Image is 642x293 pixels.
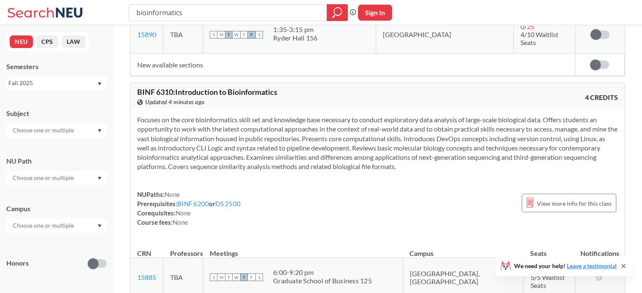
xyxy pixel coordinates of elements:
span: T [225,31,233,38]
span: None [173,218,188,226]
th: Professors [163,240,203,258]
svg: Dropdown arrow [98,129,102,132]
div: Ryder Hall 156 [273,34,318,42]
div: Fall 2025Dropdown arrow [6,76,107,90]
span: W [233,31,240,38]
a: 15890 [137,30,156,38]
td: New available sections [130,54,575,76]
span: 4 CREDITS [585,93,618,102]
span: Updated 4 minutes ago [145,97,205,107]
div: Graduate School of Business 125 [273,276,372,285]
span: S [210,273,217,281]
div: Semesters [6,62,107,71]
input: Choose one or multiple [8,220,79,231]
input: Class, professor, course number, "phrase" [135,5,321,20]
div: Dropdown arrow [6,123,107,137]
div: 1:35 - 3:15 pm [273,25,318,34]
span: M [217,31,225,38]
div: Campus [6,204,107,213]
p: Honors [6,258,29,268]
svg: Dropdown arrow [98,224,102,228]
th: Campus [403,240,523,258]
span: S [255,31,263,38]
div: NU Path [6,156,107,166]
td: TBA [163,16,203,54]
span: F [248,31,255,38]
div: magnifying glass [327,4,348,21]
a: 15885 [137,273,156,281]
span: S [255,273,263,281]
svg: Dropdown arrow [98,82,102,86]
div: Subject [6,109,107,118]
span: M [217,273,225,281]
a: BINF 6200 [177,199,209,207]
a: DS 2500 [215,199,241,207]
button: LAW [62,35,86,48]
span: T [240,273,248,281]
td: [GEOGRAPHIC_DATA] [376,16,513,54]
span: We need your help! [514,263,617,269]
div: Fall 2025 [8,78,97,88]
div: 6:00 - 9:20 pm [273,268,372,276]
span: 0 / 25 [520,22,534,30]
button: Sign In [358,5,392,21]
button: CPS [36,35,58,48]
span: T [225,273,233,281]
span: F [248,273,255,281]
span: S [210,31,217,38]
span: View more info for this class [537,198,612,208]
th: Meetings [203,240,403,258]
span: W [233,273,240,281]
div: CRN [137,248,151,258]
span: BINF 6310 : Introduction to Bioinformatics [137,87,277,97]
th: Seats [523,240,575,258]
span: None [165,190,180,198]
svg: magnifying glass [332,7,342,19]
span: T [240,31,248,38]
span: 4/10 Waitlist Seats [520,30,558,46]
div: NUPaths: Prerequisites: or Corequisites: Course fees: [137,189,241,226]
button: NEU [10,35,33,48]
input: Choose one or multiple [8,173,79,183]
a: Leave a testimonial [567,262,617,269]
span: 5/5 Waitlist Seats [530,273,564,289]
div: Dropdown arrow [6,218,107,233]
input: Choose one or multiple [8,125,79,135]
span: None [176,209,191,216]
section: Focuses on the core bioinformatics skill set and knowledge base necessary to conduct exploratory ... [137,115,618,171]
div: Dropdown arrow [6,171,107,185]
th: Notifications [575,240,624,258]
svg: Dropdown arrow [98,177,102,180]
